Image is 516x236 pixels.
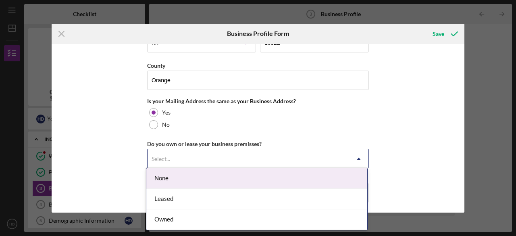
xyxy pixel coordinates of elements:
button: Save [424,26,464,42]
div: None [146,168,367,189]
label: No [162,121,170,128]
div: Owned [146,209,367,230]
div: Is your Mailing Address the same as your Business Address? [147,98,369,104]
label: County [147,62,165,69]
div: Leased [146,189,367,209]
div: Select... [152,156,170,162]
label: Yes [162,109,171,116]
div: Save [433,26,444,42]
h6: Business Profile Form [227,30,289,37]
